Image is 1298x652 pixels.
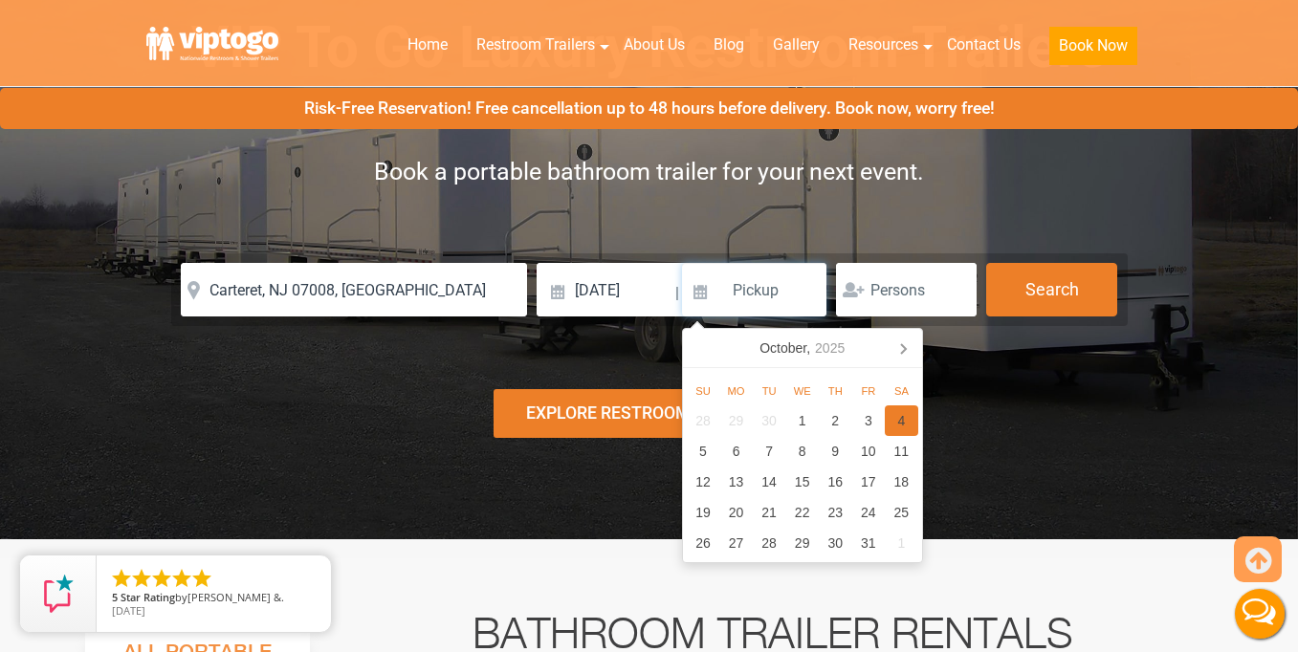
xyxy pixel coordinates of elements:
[187,590,284,604] span: [PERSON_NAME] &.
[852,528,886,558] div: 31
[819,467,852,497] div: 16
[753,528,786,558] div: 28
[687,436,720,467] div: 5
[885,528,918,558] div: 1
[121,590,175,604] span: Star Rating
[785,380,819,402] div: We
[609,24,699,66] a: About Us
[687,405,720,436] div: 28
[393,24,462,66] a: Home
[753,467,786,497] div: 14
[190,567,213,590] li: 
[494,389,805,438] div: Explore Restroom Trailers
[759,24,834,66] a: Gallery
[150,567,173,590] li: 
[170,567,193,590] li: 
[537,263,673,316] input: Delivery
[986,263,1117,316] button: Search
[112,590,118,604] span: 5
[752,333,852,363] div: October,
[181,263,527,316] input: Where do you need your restroom?
[1035,24,1152,76] a: Book Now
[1049,27,1137,65] button: Book Now
[110,567,133,590] li: 
[687,497,720,528] div: 19
[885,467,918,497] div: 18
[785,436,819,467] div: 8
[852,497,886,528] div: 24
[687,380,720,402] div: Su
[852,467,886,497] div: 17
[819,380,852,402] div: Th
[819,405,852,436] div: 2
[815,337,845,359] i: 2025
[112,592,316,605] span: by
[933,24,1035,66] a: Contact Us
[719,436,753,467] div: 6
[753,497,786,528] div: 21
[836,263,977,316] input: Persons
[1221,576,1298,652] button: Live Chat
[687,467,720,497] div: 12
[785,497,819,528] div: 22
[719,405,753,436] div: 29
[852,380,886,402] div: Fr
[852,436,886,467] div: 10
[834,24,933,66] a: Resources
[39,575,77,613] img: Review Rating
[785,528,819,558] div: 29
[852,405,886,436] div: 3
[819,497,852,528] div: 23
[719,497,753,528] div: 20
[374,158,924,185] span: Book a portable bathroom trailer for your next event.
[682,263,827,316] input: Pickup
[675,263,679,324] span: |
[753,436,786,467] div: 7
[785,467,819,497] div: 15
[699,24,759,66] a: Blog
[819,436,852,467] div: 9
[112,603,145,618] span: [DATE]
[130,567,153,590] li: 
[785,405,819,436] div: 1
[687,528,720,558] div: 26
[462,24,609,66] a: Restroom Trailers
[819,528,852,558] div: 30
[753,380,786,402] div: Tu
[885,405,918,436] div: 4
[719,380,753,402] div: Mo
[885,380,918,402] div: Sa
[885,436,918,467] div: 11
[753,405,786,436] div: 30
[719,467,753,497] div: 13
[885,497,918,528] div: 25
[719,528,753,558] div: 27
